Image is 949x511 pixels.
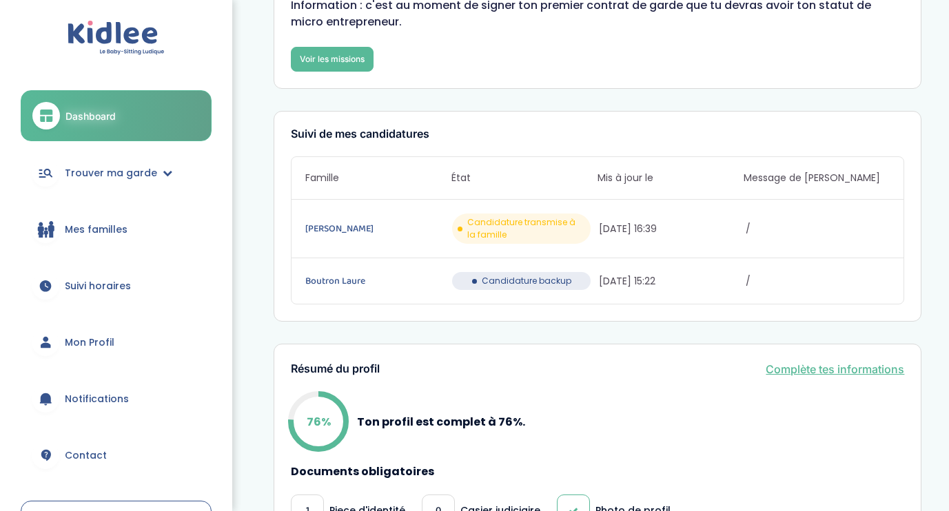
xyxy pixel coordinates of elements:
[68,21,165,56] img: logo.svg
[21,261,212,311] a: Suivi horaires
[305,171,451,185] span: Famille
[291,128,904,140] h3: Suivi de mes candidatures
[357,413,525,430] p: Ton profil est complet à 76%.
[305,221,449,236] a: [PERSON_NAME]
[21,148,212,198] a: Trouver ma garde
[65,109,116,123] span: Dashboard
[65,392,129,406] span: Notifications
[744,171,890,185] span: Message de [PERSON_NAME]
[451,171,598,185] span: État
[482,275,571,287] span: Candidature backup
[21,205,212,254] a: Mes familles
[291,47,374,72] a: Voir les missions
[467,216,585,241] span: Candidature transmise à la famille
[598,171,744,185] span: Mis à jour le
[65,335,114,350] span: Mon Profil
[599,274,743,289] span: [DATE] 15:22
[65,166,157,180] span: Trouver ma garde
[305,273,449,289] a: Boutron Laure
[746,222,890,236] span: /
[746,274,890,289] span: /
[21,430,212,480] a: Contact
[21,90,212,141] a: Dashboard
[21,317,212,367] a: Mon Profil
[599,222,743,236] span: [DATE] 16:39
[766,361,904,377] a: Complète tes informations
[65,448,107,463] span: Contact
[291,363,380,375] h3: Résumé du profil
[291,466,904,478] h4: Documents obligatoires
[21,374,212,424] a: Notifications
[65,279,131,293] span: Suivi horaires
[307,413,331,430] p: 76%
[65,222,127,237] span: Mes familles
